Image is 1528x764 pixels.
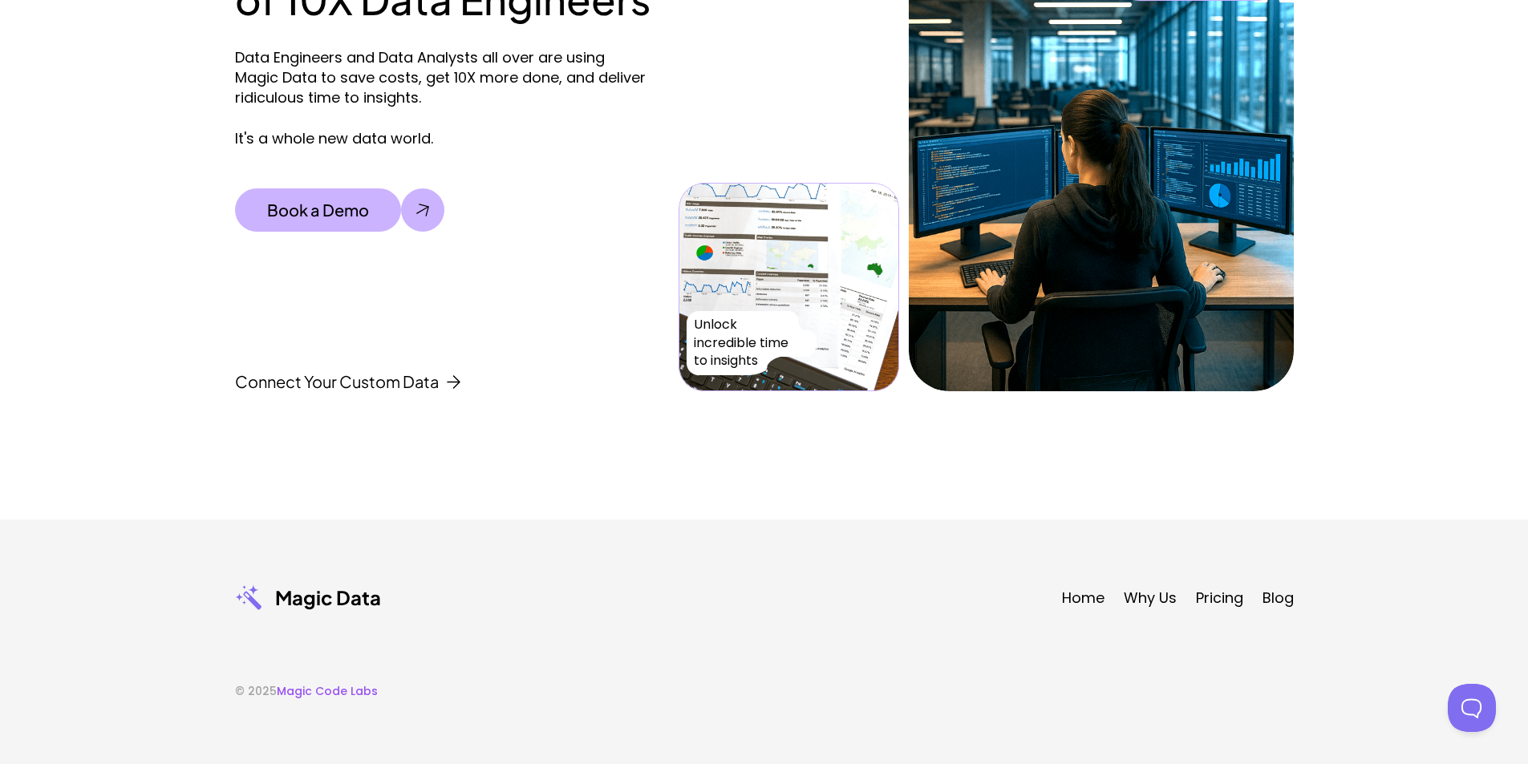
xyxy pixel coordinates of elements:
a: Blog [1263,588,1294,608]
p: Magic Data [275,585,381,610]
a: Book a Demo [235,188,444,232]
a: Why Us [1124,588,1177,608]
a: Magic Data [235,584,381,611]
p: Connect Your Custom Data [235,372,439,391]
p: Book a Demo [267,200,369,220]
p: © 2025 [235,683,378,700]
p: Unlock incredible time to insights [694,316,795,370]
iframe: Toggle Customer Support [1448,684,1496,732]
p: Data Engineers and Data Analysts all over are using Magic Data to save costs, get 10X more done, ... [235,47,646,148]
a: Magic Code Labs [277,683,378,699]
a: Connect Your Custom Data [235,372,460,391]
a: Home [1062,588,1104,608]
a: Pricing [1196,588,1243,608]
